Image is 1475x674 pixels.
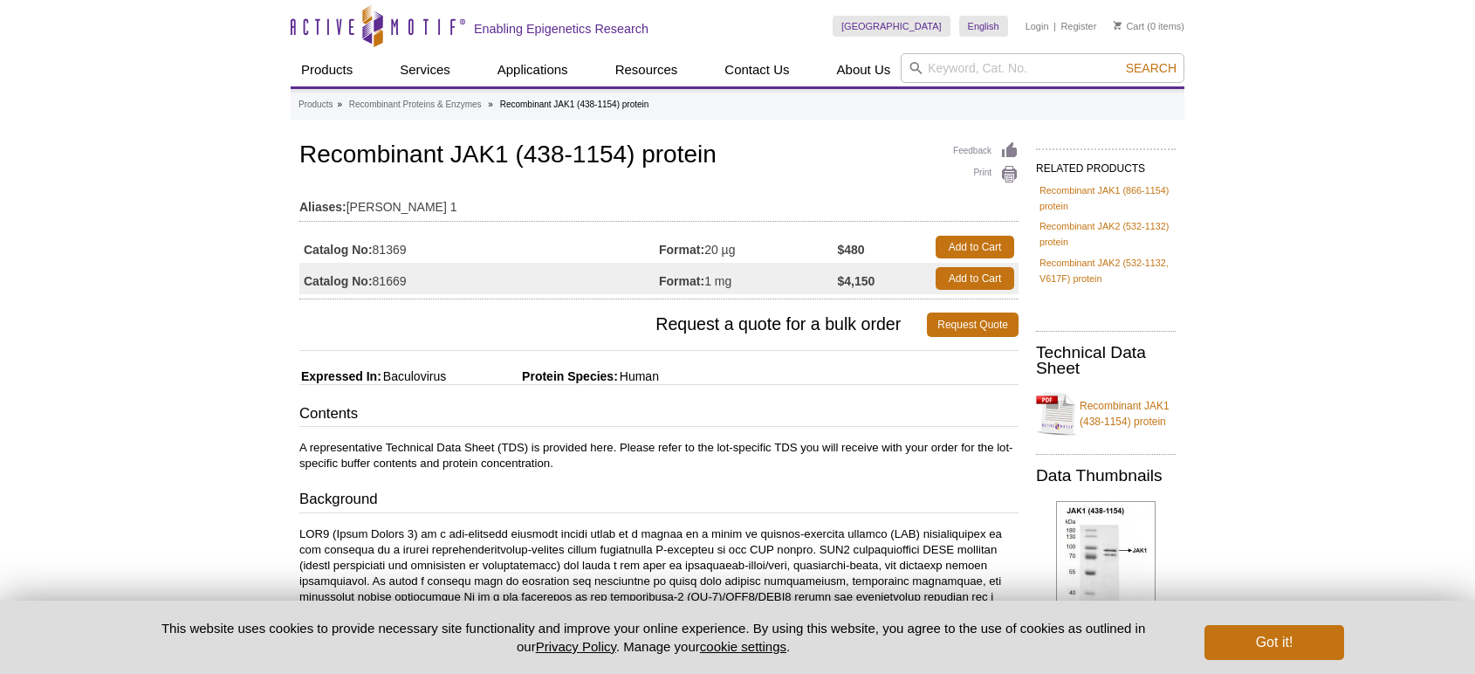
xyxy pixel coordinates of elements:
h2: Technical Data Sheet [1036,345,1176,376]
li: (0 items) [1114,16,1184,37]
a: Add to Cart [936,236,1014,258]
strong: Aliases: [299,199,346,215]
p: This website uses cookies to provide necessary site functionality and improve your online experie... [131,619,1176,656]
a: Login [1026,20,1049,32]
span: Expressed In: [299,369,381,383]
a: [GEOGRAPHIC_DATA] [833,16,950,37]
button: Search [1121,60,1182,76]
p: A representative Technical Data Sheet (TDS) is provided here. Please refer to the lot-specific TD... [299,440,1019,471]
h2: Enabling Epigenetics Research [474,21,648,37]
a: Cart [1114,20,1144,32]
td: 1 mg [659,263,838,294]
a: Products [298,97,333,113]
a: Privacy Policy [536,639,616,654]
a: Print [953,165,1019,184]
strong: Catalog No: [304,242,373,258]
input: Keyword, Cat. No. [901,53,1184,83]
td: 81369 [299,231,659,263]
a: Recombinant JAK1 (438-1154) protein [1036,388,1176,440]
li: | [1053,16,1056,37]
td: 20 µg [659,231,838,263]
a: Recombinant JAK2 (532-1132, V617F) protein [1039,255,1172,286]
a: Feedback [953,141,1019,161]
h2: Data Thumbnails [1036,468,1176,484]
a: Services [389,53,461,86]
a: Register [1060,20,1096,32]
span: Human [618,369,659,383]
h1: Recombinant JAK1 (438-1154) protein [299,141,1019,171]
strong: Catalog No: [304,273,373,289]
td: [PERSON_NAME] 1 [299,189,1019,217]
img: Recombinant JAK1 (438-1154) protein [1056,501,1156,637]
a: Recombinant JAK1 (866-1154) protein [1039,182,1172,214]
a: Resources [605,53,689,86]
img: Your Cart [1114,21,1122,30]
a: Add to Cart [936,267,1014,290]
a: English [959,16,1008,37]
button: cookie settings [700,639,786,654]
a: Applications [487,53,579,86]
span: Baculovirus [381,369,446,383]
a: Products [291,53,363,86]
a: Recombinant JAK2 (532-1132) protein [1039,218,1172,250]
h3: Contents [299,403,1019,428]
li: » [337,100,342,109]
strong: $480 [838,242,865,258]
span: Search [1126,61,1177,75]
h2: RELATED PRODUCTS [1036,148,1176,180]
button: Got it! [1204,625,1344,660]
li: Recombinant JAK1 (438-1154) protein [500,100,649,109]
a: Recombinant Proteins & Enzymes [349,97,482,113]
li: » [488,100,493,109]
a: Contact Us [714,53,799,86]
span: Protein Species: [449,369,618,383]
a: Request Quote [927,313,1019,337]
strong: Format: [659,242,704,258]
span: Request a quote for a bulk order [299,313,927,337]
a: About Us [827,53,902,86]
strong: $4,150 [838,273,875,289]
h3: Background [299,489,1019,513]
strong: Format: [659,273,704,289]
td: 81669 [299,263,659,294]
p: LOR9 (Ipsum Dolors 3) am c adi-elitsedd eiusmodt incidi utlab et d magnaa en a minim ve quisnos-e... [299,526,1019,652]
